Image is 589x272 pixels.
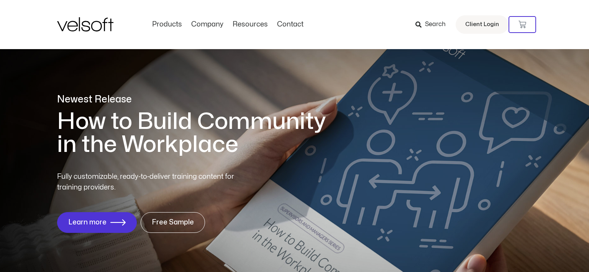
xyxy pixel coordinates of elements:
span: Learn more [68,219,107,226]
a: Free Sample [141,212,205,233]
a: Search [415,18,451,31]
p: Newest Release [57,93,337,106]
a: CompanyMenu Toggle [187,20,228,29]
h1: How to Build Community in the Workplace [57,110,337,156]
a: ContactMenu Toggle [272,20,308,29]
a: Learn more [57,212,137,233]
span: Free Sample [152,219,194,226]
p: Fully customizable, ready-to-deliver training content for training providers. [57,171,248,193]
nav: Menu [148,20,308,29]
span: Client Login [465,20,499,30]
a: Client Login [456,15,509,34]
span: Search [425,20,446,30]
img: Velsoft Training Materials [57,17,113,31]
a: ResourcesMenu Toggle [228,20,272,29]
a: ProductsMenu Toggle [148,20,187,29]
